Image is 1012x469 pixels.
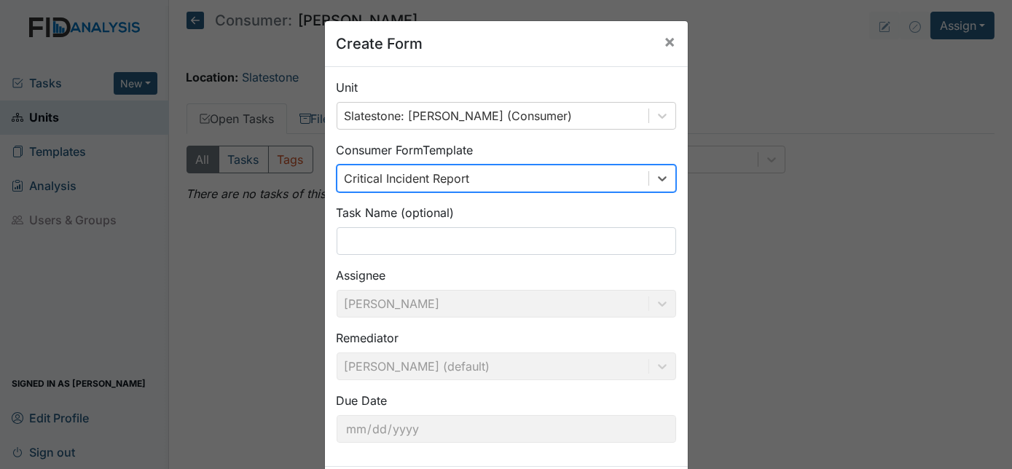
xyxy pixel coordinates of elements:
div: Critical Incident Report [345,170,470,187]
label: Task Name (optional) [337,204,455,221]
label: Due Date [337,392,388,409]
div: Slatestone: [PERSON_NAME] (Consumer) [345,107,573,125]
label: Assignee [337,267,386,284]
label: Unit [337,79,358,96]
label: Consumer Form Template [337,141,474,159]
label: Remediator [337,329,399,347]
span: × [664,31,676,52]
h5: Create Form [337,33,423,55]
button: Close [653,21,688,62]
